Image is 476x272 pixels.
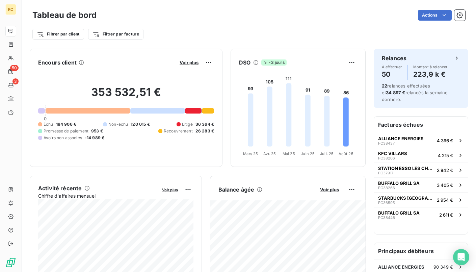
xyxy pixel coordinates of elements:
[413,69,448,80] h4: 223,9 k €
[374,163,468,177] button: STATION ESSO LES CHERESFC379173 942 €
[108,121,128,127] span: Non-échu
[378,171,393,175] span: FC37917
[263,151,276,156] tspan: Avr. 25
[318,187,341,193] button: Voir plus
[320,151,334,156] tspan: Juil. 25
[195,128,214,134] span: 26 283 €
[418,10,452,21] button: Actions
[374,117,468,133] h6: Factures échues
[378,195,434,201] span: STARBUCKS [GEOGRAPHIC_DATA]
[378,210,420,216] span: BUFFALO GRILL SA
[382,83,448,102] span: relances effectuées et relancés la semaine dernière.
[433,264,453,270] span: 90 349 €
[413,65,448,69] span: Montant à relancer
[239,58,250,67] h6: DSO
[32,29,84,40] button: Filtrer par client
[44,128,88,134] span: Promesse de paiement
[32,9,97,21] h3: Tableau de bord
[56,121,76,127] span: 184 906 €
[378,156,395,160] span: FC38206
[374,207,468,222] button: BUFFALO GRILL SAFC384462 611 €
[437,138,453,143] span: 4 396 €
[382,54,406,62] h6: Relances
[378,136,424,141] span: ALLIANCE ENERGIES
[218,186,255,194] h6: Balance âgée
[301,151,315,156] tspan: Juin 25
[382,83,387,89] span: 22
[182,121,193,127] span: Litige
[374,148,468,163] button: KFC VILLARSFC382064 215 €
[164,128,193,134] span: Recouvrement
[437,182,453,188] span: 3 405 €
[131,121,150,127] span: 120 015 €
[162,188,178,192] span: Voir plus
[44,135,82,141] span: Avoirs non associés
[283,151,295,156] tspan: Mai 25
[437,197,453,203] span: 2 954 €
[178,59,201,66] button: Voir plus
[38,184,82,192] h6: Activité récente
[5,80,16,91] a: 3
[38,85,214,106] h2: 353 532,51 €
[378,186,395,190] span: FC38266
[5,4,16,15] div: RC
[439,212,453,218] span: 2 611 €
[386,90,405,95] span: 34 897 €
[180,60,199,65] span: Voir plus
[374,133,468,148] button: ALLIANCE ENERGIESFC384374 396 €
[5,66,16,77] a: 50
[44,116,47,121] span: 0
[5,257,16,268] img: Logo LeanPay
[378,166,434,171] span: STATION ESSO LES CHERES
[88,29,143,40] button: Filtrer par facture
[160,187,180,193] button: Voir plus
[382,69,402,80] h4: 50
[453,249,469,265] div: Open Intercom Messenger
[320,187,339,192] span: Voir plus
[10,65,19,71] span: 50
[378,216,395,220] span: FC38446
[378,180,420,186] span: BUFFALO GRILL SA
[195,121,214,127] span: 36 364 €
[437,168,453,173] span: 3 942 €
[378,201,395,205] span: FC36595
[38,58,77,67] h6: Encours client
[374,177,468,192] button: BUFFALO GRILL SAFC382663 405 €
[85,135,104,141] span: -14 989 €
[243,151,258,156] tspan: Mars 25
[378,264,425,270] span: ALLIANCE ENERGIES
[91,128,103,134] span: 953 €
[438,153,453,158] span: 4 215 €
[374,192,468,207] button: STARBUCKS [GEOGRAPHIC_DATA]FC365952 954 €
[378,141,395,145] span: FC38437
[12,78,19,84] span: 3
[339,151,353,156] tspan: Août 25
[378,151,407,156] span: KFC VILLARS
[382,65,402,69] span: À effectuer
[374,243,468,259] h6: Principaux débiteurs
[44,121,53,127] span: Échu
[38,192,157,199] span: Chiffre d'affaires mensuel
[261,59,286,66] span: -3 jours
